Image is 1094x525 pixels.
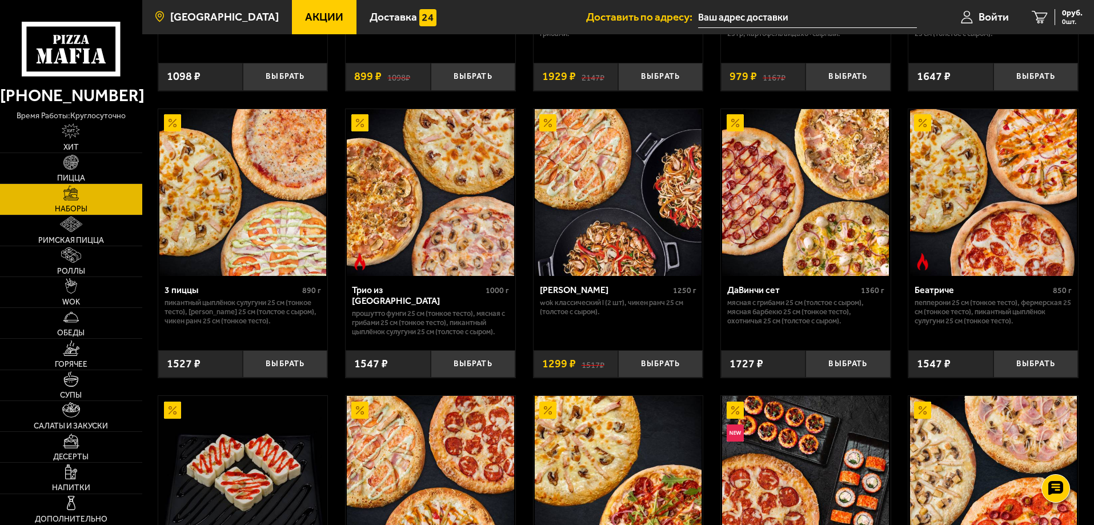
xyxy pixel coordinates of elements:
[727,114,744,131] img: Акционный
[914,253,931,270] img: Острое блюдо
[305,11,343,22] span: Акции
[914,402,931,419] img: Акционный
[419,9,436,26] img: 15daf4d41897b9f0e9f617042186c801.svg
[618,63,703,91] button: Выбрать
[915,298,1072,326] p: Пепперони 25 см (тонкое тесто), Фермерская 25 см (тонкое тесто), Пикантный цыплёнок сулугуни 25 с...
[387,71,410,82] s: 1098 ₽
[57,174,85,182] span: Пицца
[354,71,382,82] span: 899 ₽
[351,402,368,419] img: Акционный
[908,109,1078,276] a: АкционныйОстрое блюдоБеатриче
[351,253,368,270] img: Острое блюдо
[63,143,79,151] span: Хит
[431,63,515,91] button: Выбрать
[993,350,1078,378] button: Выбрать
[721,109,891,276] a: АкционныйДаВинчи сет
[914,114,931,131] img: Акционный
[730,71,757,82] span: 979 ₽
[698,7,917,28] input: Ваш адрес доставки
[540,298,697,316] p: Wok классический L (2 шт), Чикен Ранч 25 см (толстое с сыром).
[167,358,201,370] span: 1527 ₽
[352,309,509,336] p: Прошутто Фунги 25 см (тонкое тесто), Мясная с грибами 25 см (тонкое тесто), Пикантный цыплёнок су...
[431,350,515,378] button: Выбрать
[586,11,698,22] span: Доставить по адресу:
[52,484,90,492] span: Напитки
[917,358,951,370] span: 1547 ₽
[164,114,181,131] img: Акционный
[727,298,884,326] p: Мясная с грибами 25 см (толстое с сыром), Мясная Барбекю 25 см (тонкое тесто), Охотничья 25 см (т...
[346,109,515,276] a: АкционныйОстрое блюдоТрио из Рио
[35,515,107,523] span: Дополнительно
[159,109,326,276] img: 3 пиццы
[1062,9,1083,17] span: 0 руб.
[727,284,858,295] div: ДаВинчи сет
[486,286,509,295] span: 1000 г
[763,71,786,82] s: 1167 ₽
[1062,18,1083,25] span: 0 шт.
[60,391,82,399] span: Супы
[57,267,85,275] span: Роллы
[165,284,300,295] div: 3 пиццы
[542,358,576,370] span: 1299 ₽
[354,358,388,370] span: 1547 ₽
[534,109,703,276] a: АкционныйВилла Капри
[370,11,417,22] span: Доставка
[993,63,1078,91] button: Выбрать
[167,71,201,82] span: 1098 ₽
[351,114,368,131] img: Акционный
[806,350,890,378] button: Выбрать
[673,286,696,295] span: 1250 г
[55,205,87,213] span: Наборы
[55,360,87,368] span: Горячее
[861,286,884,295] span: 1360 г
[352,284,483,306] div: Трио из [GEOGRAPHIC_DATA]
[806,63,890,91] button: Выбрать
[535,109,702,276] img: Вилла Капри
[542,71,576,82] span: 1929 ₽
[727,402,744,419] img: Акционный
[243,350,327,378] button: Выбрать
[62,298,80,306] span: WOK
[539,402,556,419] img: Акционный
[915,284,1050,295] div: Беатриче
[979,11,1009,22] span: Войти
[582,71,604,82] s: 2147 ₽
[539,114,556,131] img: Акционный
[582,358,604,370] s: 1517 ₽
[910,109,1077,276] img: Беатриче
[164,402,181,419] img: Акционный
[158,109,328,276] a: Акционный3 пиццы
[540,284,671,295] div: [PERSON_NAME]
[1053,286,1072,295] span: 850 г
[917,71,951,82] span: 1647 ₽
[727,424,744,442] img: Новинка
[347,109,514,276] img: Трио из Рио
[618,350,703,378] button: Выбрать
[722,109,889,276] img: ДаВинчи сет
[170,11,279,22] span: [GEOGRAPHIC_DATA]
[302,286,321,295] span: 890 г
[165,298,322,326] p: Пикантный цыплёнок сулугуни 25 см (тонкое тесто), [PERSON_NAME] 25 см (толстое с сыром), Чикен Ра...
[53,453,89,461] span: Десерты
[57,329,85,337] span: Обеды
[34,422,108,430] span: Салаты и закуски
[243,63,327,91] button: Выбрать
[730,358,763,370] span: 1727 ₽
[38,237,104,245] span: Римская пицца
